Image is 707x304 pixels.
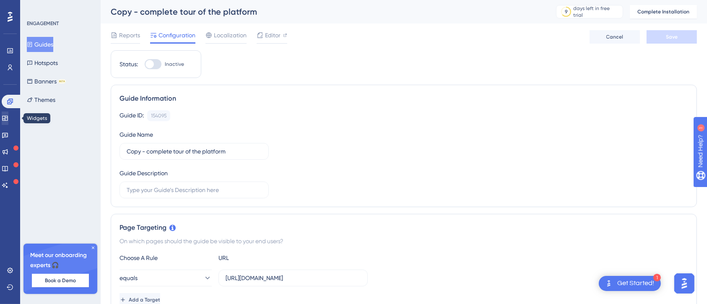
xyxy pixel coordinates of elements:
[58,79,66,83] div: BETA
[165,61,184,68] span: Inactive
[27,55,58,70] button: Hotspots
[129,296,160,303] span: Add a Target
[590,30,640,44] button: Cancel
[647,30,697,44] button: Save
[159,30,195,40] span: Configuration
[119,30,140,40] span: Reports
[111,6,535,18] div: Copy - complete tour of the platform
[218,253,311,263] div: URL
[604,278,614,288] img: launcher-image-alternative-text
[565,8,568,15] div: 9
[20,2,52,12] span: Need Help?
[120,273,138,283] span: equals
[120,223,688,233] div: Page Targeting
[120,236,688,246] div: On which pages should the guide be visible to your end users?
[637,8,689,15] span: Complete Installation
[630,5,697,18] button: Complete Installation
[120,110,144,121] div: Guide ID:
[574,5,620,18] div: days left in free trial
[265,30,281,40] span: Editor
[45,277,76,284] span: Book a Demo
[151,112,166,119] div: 154095
[672,271,697,296] iframe: UserGuiding AI Assistant Launcher
[653,274,661,281] div: 1
[27,20,59,27] div: ENGAGEMENT
[30,250,91,270] span: Meet our onboarding experts 🎧
[32,274,89,287] button: Book a Demo
[120,59,138,69] div: Status:
[120,130,153,140] div: Guide Name
[58,4,61,11] div: 1
[27,37,53,52] button: Guides
[27,92,55,107] button: Themes
[606,34,624,40] span: Cancel
[666,34,678,40] span: Save
[120,253,212,263] div: Choose A Rule
[120,94,688,104] div: Guide Information
[120,270,212,286] button: equals
[27,74,66,89] button: BannersBETA
[127,185,262,195] input: Type your Guide’s Description here
[120,168,168,178] div: Guide Description
[599,276,661,291] div: Open Get Started! checklist, remaining modules: 1
[127,147,262,156] input: Type your Guide’s Name here
[226,273,361,283] input: yourwebsite.com/path
[617,279,654,288] div: Get Started!
[214,30,247,40] span: Localization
